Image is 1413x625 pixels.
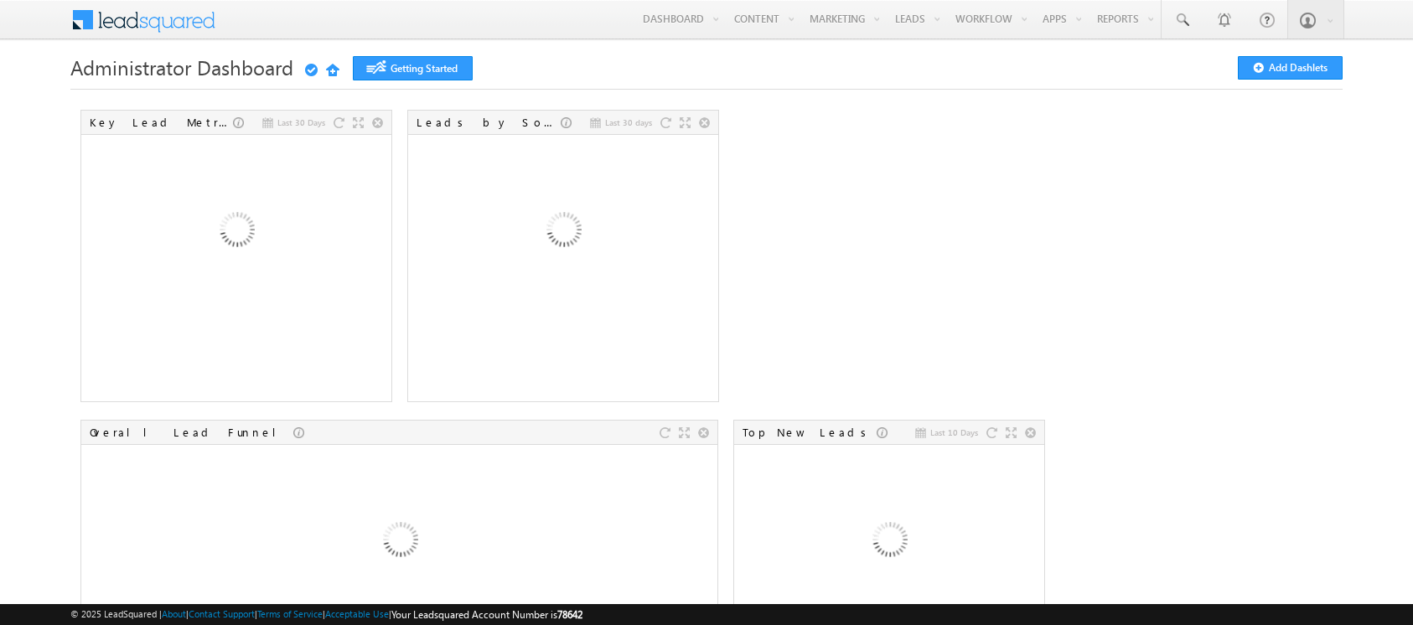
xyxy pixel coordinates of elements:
button: Add Dashlets [1238,56,1343,80]
div: Overall Lead Funnel [90,425,293,440]
a: Acceptable Use [325,608,389,619]
a: Getting Started [353,56,473,80]
span: Last 30 Days [277,115,325,130]
div: Key Lead Metrics [90,115,233,130]
img: Loading... [146,142,326,323]
span: Last 30 days [605,115,652,130]
span: © 2025 LeadSquared | | | | | [70,607,582,622]
span: Administrator Dashboard [70,54,293,80]
img: Loading... [473,142,653,323]
a: Terms of Service [257,608,323,619]
div: Leads by Sources [417,115,561,130]
span: 78642 [557,608,582,621]
a: About [162,608,186,619]
a: Contact Support [189,608,255,619]
span: Last 10 Days [930,425,978,440]
div: Top New Leads [743,425,877,440]
span: Your Leadsquared Account Number is [391,608,582,621]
